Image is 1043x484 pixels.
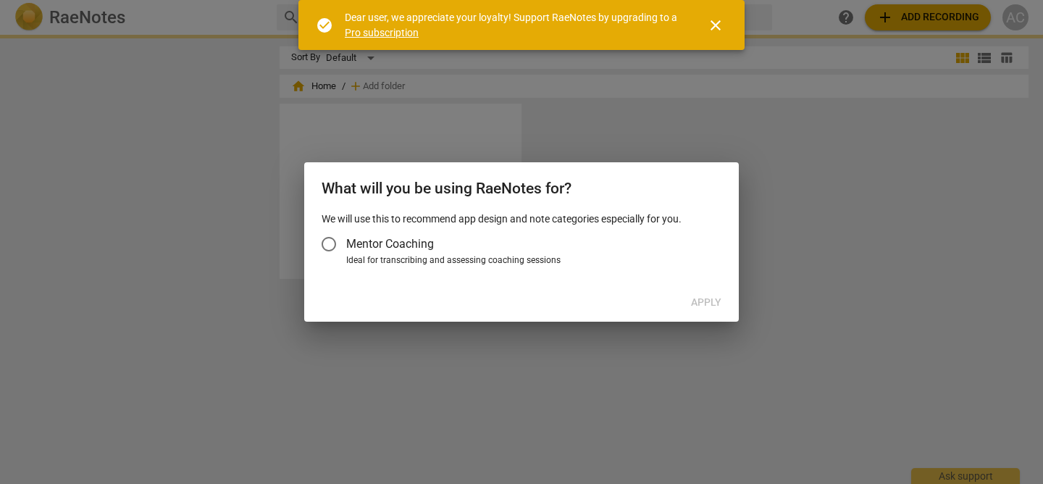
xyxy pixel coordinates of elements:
a: Pro subscription [345,27,419,38]
span: close [707,17,724,34]
div: Account type [322,227,721,267]
h2: What will you be using RaeNotes for? [322,180,721,198]
div: Ideal for transcribing and assessing coaching sessions [346,254,717,267]
span: check_circle [316,17,333,34]
p: We will use this to recommend app design and note categories especially for you. [322,212,721,227]
div: Dear user, we appreciate your loyalty! Support RaeNotes by upgrading to a [345,10,681,40]
span: Mentor Coaching [346,235,434,252]
button: Close [698,8,733,43]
